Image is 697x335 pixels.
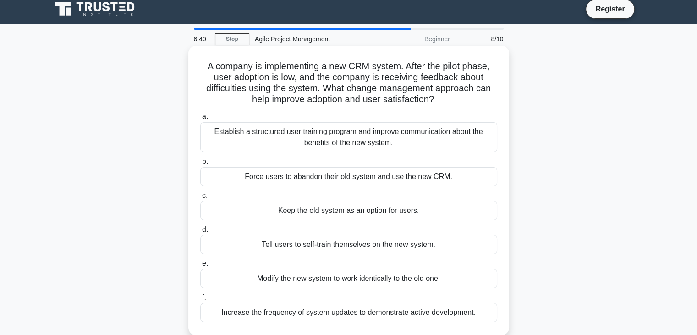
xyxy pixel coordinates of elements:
[202,293,206,301] span: f.
[188,30,215,48] div: 6:40
[200,269,497,288] div: Modify the new system to work identically to the old one.
[200,167,497,186] div: Force users to abandon their old system and use the new CRM.
[375,30,456,48] div: Beginner
[202,191,208,199] span: c.
[199,61,498,106] h5: A company is implementing a new CRM system. After the pilot phase, user adoption is low, and the ...
[590,3,630,15] a: Register
[202,259,208,267] span: e.
[200,201,497,220] div: Keep the old system as an option for users.
[456,30,509,48] div: 8/10
[215,33,249,45] a: Stop
[200,235,497,254] div: Tell users to self-train themselves on the new system.
[202,112,208,120] span: a.
[202,225,208,233] span: d.
[249,30,375,48] div: Agile Project Management
[200,122,497,152] div: Establish a structured user training program and improve communication about the benefits of the ...
[202,157,208,165] span: b.
[200,303,497,322] div: Increase the frequency of system updates to demonstrate active development.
